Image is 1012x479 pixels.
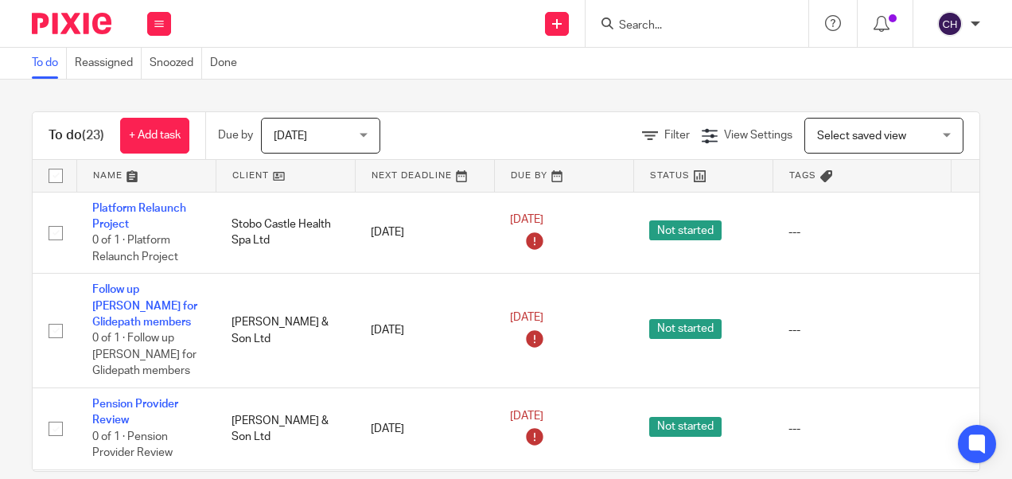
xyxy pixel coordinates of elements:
span: [DATE] [510,313,543,324]
a: Follow up [PERSON_NAME] for Glidepath members [92,284,197,328]
span: [DATE] [510,411,543,422]
img: svg%3E [937,11,963,37]
td: Stobo Castle Health Spa Ltd [216,192,355,274]
span: View Settings [724,130,792,141]
h1: To do [49,127,104,144]
a: Done [210,48,245,79]
span: [DATE] [510,214,543,225]
span: Not started [649,417,722,437]
span: (23) [82,129,104,142]
a: + Add task [120,118,189,154]
img: Pixie [32,13,111,34]
span: 0 of 1 · Platform Relaunch Project [92,235,178,263]
div: --- [788,322,935,338]
td: [DATE] [355,192,494,274]
span: Filter [664,130,690,141]
td: [DATE] [355,274,494,388]
span: [DATE] [274,130,307,142]
a: Snoozed [150,48,202,79]
td: [PERSON_NAME] & Son Ltd [216,274,355,388]
span: Tags [789,171,816,180]
div: --- [788,421,935,437]
td: [DATE] [355,387,494,469]
a: Reassigned [75,48,142,79]
a: Platform Relaunch Project [92,203,186,230]
td: [PERSON_NAME] & Son Ltd [216,387,355,469]
span: Select saved view [817,130,906,142]
span: Not started [649,319,722,339]
span: 0 of 1 · Pension Provider Review [92,431,173,459]
input: Search [617,19,761,33]
a: Pension Provider Review [92,399,178,426]
span: Not started [649,220,722,240]
p: Due by [218,127,253,143]
div: --- [788,224,935,240]
span: 0 of 1 · Follow up [PERSON_NAME] for Glidepath members [92,333,197,376]
a: To do [32,48,67,79]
